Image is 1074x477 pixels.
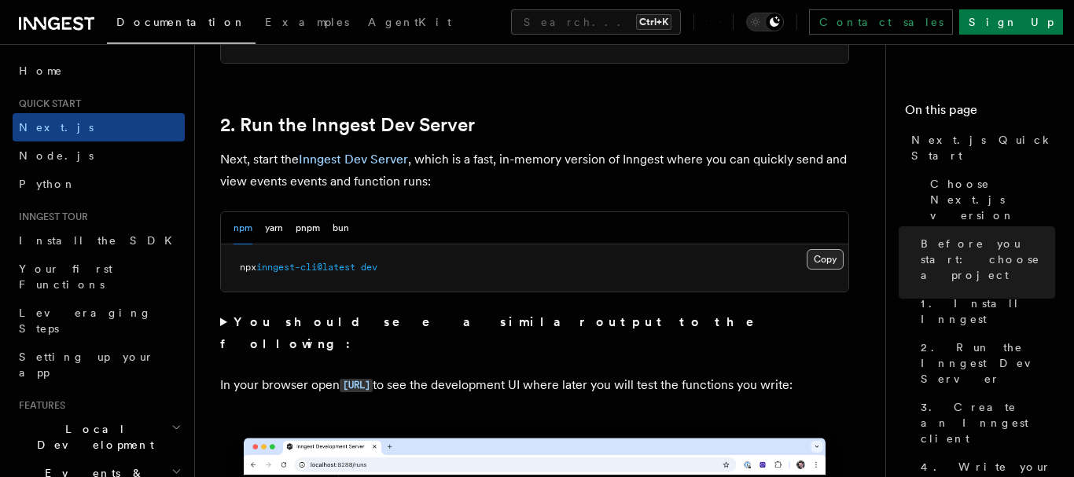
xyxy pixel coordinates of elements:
[959,9,1063,35] a: Sign Up
[13,141,185,170] a: Node.js
[19,234,182,247] span: Install the SDK
[13,399,65,412] span: Features
[13,170,185,198] a: Python
[107,5,256,44] a: Documentation
[930,176,1055,223] span: Choose Next.js version
[13,299,185,343] a: Leveraging Steps
[13,421,171,453] span: Local Development
[13,97,81,110] span: Quick start
[13,343,185,387] a: Setting up your app
[13,211,88,223] span: Inngest tour
[361,262,377,273] span: dev
[220,314,776,351] strong: You should see a similar output to the following:
[265,212,283,244] button: yarn
[914,229,1055,289] a: Before you start: choose a project
[921,236,1055,283] span: Before you start: choose a project
[299,152,408,167] a: Inngest Dev Server
[368,16,451,28] span: AgentKit
[746,13,784,31] button: Toggle dark mode
[921,339,1055,387] span: 2. Run the Inngest Dev Server
[19,262,112,291] span: Your first Functions
[809,9,953,35] a: Contact sales
[220,114,475,136] a: 2. Run the Inngest Dev Server
[13,415,185,459] button: Local Development
[905,126,1055,170] a: Next.js Quick Start
[19,306,152,335] span: Leveraging Steps
[13,113,185,141] a: Next.js
[19,350,154,379] span: Setting up your app
[914,393,1055,453] a: 3. Create an Inngest client
[13,255,185,299] a: Your first Functions
[359,5,461,42] a: AgentKit
[19,178,76,190] span: Python
[234,212,252,244] button: npm
[333,212,349,244] button: bun
[911,132,1055,163] span: Next.js Quick Start
[220,311,849,355] summary: You should see a similar output to the following:
[240,262,256,273] span: npx
[807,249,844,270] button: Copy
[13,226,185,255] a: Install the SDK
[511,9,681,35] button: Search...Ctrl+K
[914,333,1055,393] a: 2. Run the Inngest Dev Server
[636,14,671,30] kbd: Ctrl+K
[19,149,94,162] span: Node.js
[19,121,94,134] span: Next.js
[13,57,185,85] a: Home
[921,399,1055,446] span: 3. Create an Inngest client
[220,374,849,397] p: In your browser open to see the development UI where later you will test the functions you write:
[914,289,1055,333] a: 1. Install Inngest
[296,212,320,244] button: pnpm
[921,295,1055,327] span: 1. Install Inngest
[116,16,246,28] span: Documentation
[265,16,349,28] span: Examples
[19,63,63,79] span: Home
[256,5,359,42] a: Examples
[340,377,373,392] a: [URL]
[220,149,849,193] p: Next, start the , which is a fast, in-memory version of Inngest where you can quickly send and vi...
[905,101,1055,126] h4: On this page
[256,262,355,273] span: inngest-cli@latest
[340,379,373,392] code: [URL]
[924,170,1055,229] a: Choose Next.js version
